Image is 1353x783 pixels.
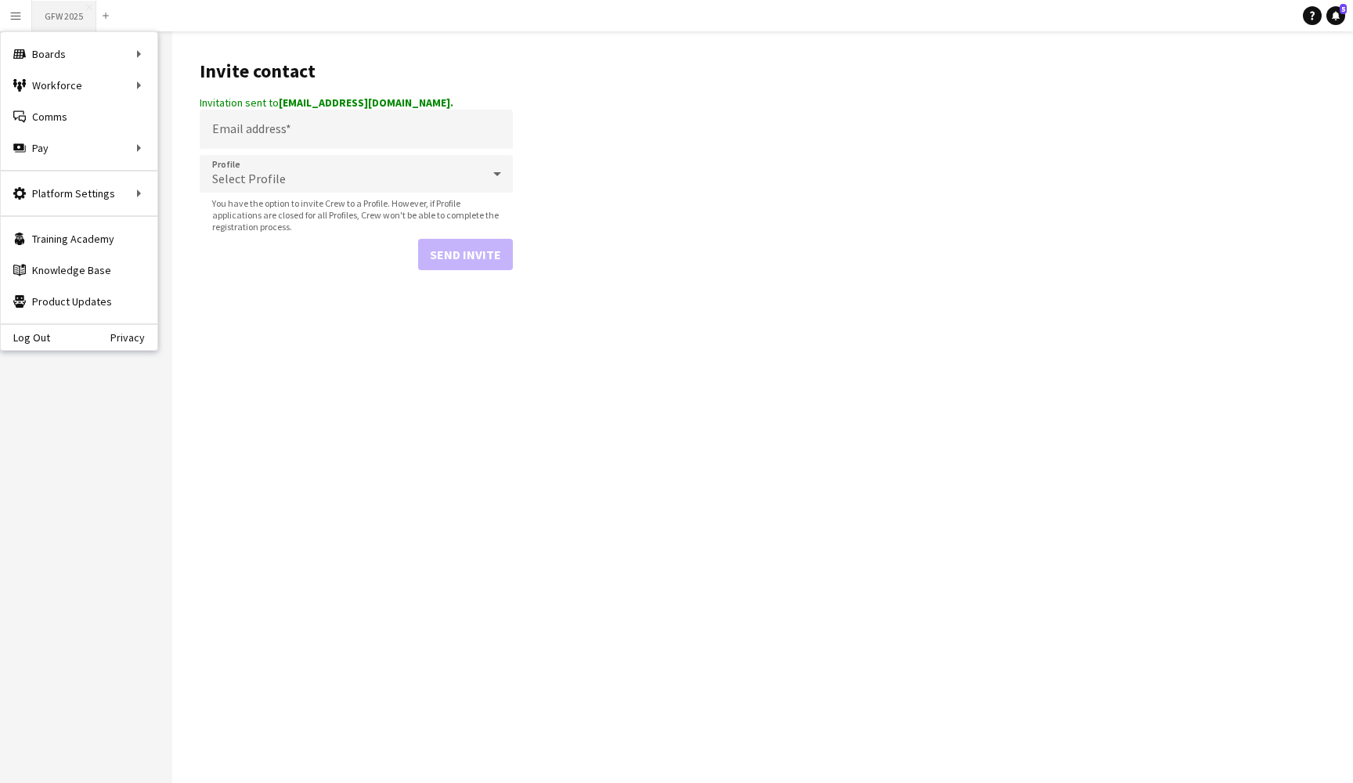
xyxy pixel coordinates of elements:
a: Product Updates [1,286,157,317]
div: Platform Settings [1,178,157,209]
a: Comms [1,101,157,132]
div: Workforce [1,70,157,101]
a: Log Out [1,331,50,344]
button: GFW 2025 [32,1,96,31]
span: Select Profile [212,171,286,186]
div: Invitation sent to [200,96,513,110]
a: Knowledge Base [1,254,157,286]
a: Privacy [110,331,157,344]
a: Training Academy [1,223,157,254]
div: Pay [1,132,157,164]
span: 5 [1340,4,1347,14]
h1: Invite contact [200,60,513,83]
a: 5 [1326,6,1345,25]
strong: [EMAIL_ADDRESS][DOMAIN_NAME]. [279,96,453,110]
div: Boards [1,38,157,70]
span: You have the option to invite Crew to a Profile. However, if Profile applications are closed for ... [200,197,513,233]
